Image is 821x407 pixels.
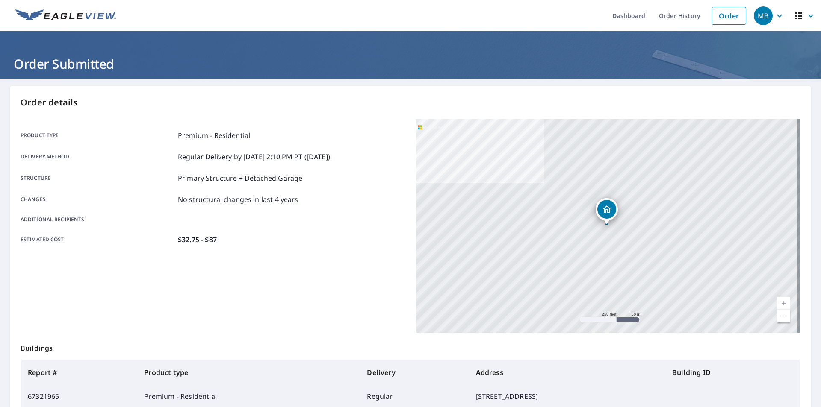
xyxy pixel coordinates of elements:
[21,96,800,109] p: Order details
[21,130,174,141] p: Product type
[360,360,469,384] th: Delivery
[21,194,174,205] p: Changes
[21,152,174,162] p: Delivery method
[178,130,250,141] p: Premium - Residential
[137,360,360,384] th: Product type
[712,7,746,25] a: Order
[21,173,174,183] p: Structure
[21,234,174,245] p: Estimated cost
[21,333,800,360] p: Buildings
[665,360,800,384] th: Building ID
[777,310,790,322] a: Current Level 17, Zoom Out
[178,194,298,205] p: No structural changes in last 4 years
[596,198,618,225] div: Dropped pin, building 1, Residential property, 5155 State Route 123 Franklin, OH 45005
[178,152,330,162] p: Regular Delivery by [DATE] 2:10 PM PT ([DATE])
[10,55,811,73] h1: Order Submitted
[754,6,773,25] div: MB
[15,9,116,22] img: EV Logo
[178,234,217,245] p: $32.75 - $87
[21,216,174,223] p: Additional recipients
[21,360,137,384] th: Report #
[777,297,790,310] a: Current Level 17, Zoom In
[178,173,302,183] p: Primary Structure + Detached Garage
[469,360,665,384] th: Address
